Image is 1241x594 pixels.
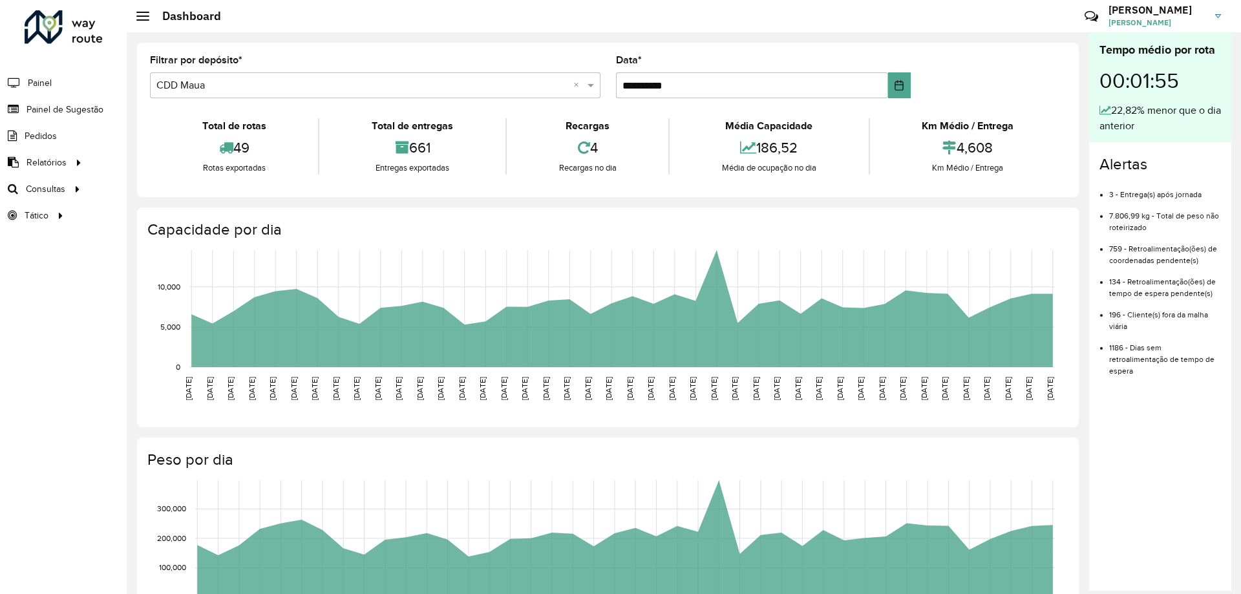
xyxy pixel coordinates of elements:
[962,377,970,400] text: [DATE]
[150,52,242,68] label: Filtrar por depósito
[1108,4,1205,16] h3: [PERSON_NAME]
[730,377,739,400] text: [DATE]
[153,162,315,175] div: Rotas exportadas
[147,451,1066,469] h4: Peso por dia
[878,377,886,400] text: [DATE]
[25,129,57,143] span: Pedidos
[888,72,911,98] button: Choose Date
[1099,41,1221,59] div: Tempo médio por rota
[323,118,502,134] div: Total de entregas
[184,377,193,400] text: [DATE]
[898,377,907,400] text: [DATE]
[626,377,634,400] text: [DATE]
[673,134,865,162] div: 186,52
[1109,332,1221,377] li: 1186 - Dias sem retroalimentação de tempo de espera
[752,377,760,400] text: [DATE]
[27,156,67,169] span: Relatórios
[873,134,1063,162] div: 4,608
[510,134,665,162] div: 4
[772,377,781,400] text: [DATE]
[458,377,466,400] text: [DATE]
[25,209,48,222] span: Tático
[352,377,361,400] text: [DATE]
[226,377,235,400] text: [DATE]
[710,377,718,400] text: [DATE]
[478,377,487,400] text: [DATE]
[1109,299,1221,332] li: 196 - Cliente(s) fora da malha viária
[510,118,665,134] div: Recargas
[1046,377,1054,400] text: [DATE]
[1109,200,1221,233] li: 7.806,99 kg - Total de peso não roteirizado
[1109,266,1221,299] li: 134 - Retroalimentação(ões) de tempo de espera pendente(s)
[982,377,991,400] text: [DATE]
[1109,179,1221,200] li: 3 - Entrega(s) após jornada
[604,377,613,400] text: [DATE]
[940,377,949,400] text: [DATE]
[873,118,1063,134] div: Km Médio / Entrega
[794,377,802,400] text: [DATE]
[1109,233,1221,266] li: 759 - Retroalimentação(ões) de coordenadas pendente(s)
[416,377,424,400] text: [DATE]
[176,363,180,371] text: 0
[646,377,655,400] text: [DATE]
[160,323,180,331] text: 5,000
[510,162,665,175] div: Recargas no dia
[206,377,214,400] text: [DATE]
[520,377,529,400] text: [DATE]
[290,377,298,400] text: [DATE]
[159,564,186,572] text: 100,000
[673,162,865,175] div: Média de ocupação no dia
[268,377,277,400] text: [DATE]
[323,134,502,162] div: 661
[1099,155,1221,174] h4: Alertas
[374,377,382,400] text: [DATE]
[147,220,1066,239] h4: Capacidade por dia
[836,377,844,400] text: [DATE]
[814,377,823,400] text: [DATE]
[149,9,221,23] h2: Dashboard
[157,504,186,513] text: 300,000
[1099,59,1221,103] div: 00:01:55
[157,534,186,542] text: 200,000
[920,377,928,400] text: [DATE]
[562,377,571,400] text: [DATE]
[616,52,642,68] label: Data
[323,162,502,175] div: Entregas exportadas
[584,377,592,400] text: [DATE]
[1099,103,1221,134] div: 22,82% menor que o dia anterior
[28,76,52,90] span: Painel
[673,118,865,134] div: Média Capacidade
[1004,377,1012,400] text: [DATE]
[332,377,340,400] text: [DATE]
[688,377,697,400] text: [DATE]
[573,78,584,93] span: Clear all
[153,134,315,162] div: 49
[542,377,550,400] text: [DATE]
[436,377,445,400] text: [DATE]
[500,377,508,400] text: [DATE]
[1108,17,1205,28] span: [PERSON_NAME]
[310,377,319,400] text: [DATE]
[1024,377,1033,400] text: [DATE]
[26,182,65,196] span: Consultas
[873,162,1063,175] div: Km Médio / Entrega
[668,377,676,400] text: [DATE]
[27,103,103,116] span: Painel de Sugestão
[158,282,180,291] text: 10,000
[394,377,403,400] text: [DATE]
[1077,3,1105,30] a: Contato Rápido
[248,377,256,400] text: [DATE]
[153,118,315,134] div: Total de rotas
[856,377,865,400] text: [DATE]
